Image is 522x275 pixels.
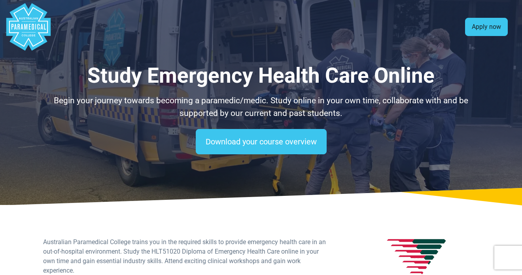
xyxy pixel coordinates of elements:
a: Apply now [465,18,508,36]
p: Begin your journey towards becoming a paramedic/medic. Study online in your own time, collaborate... [43,95,479,119]
div: Australian Paramedical College [5,3,52,51]
a: Download your course overview [196,129,327,154]
h1: Study Emergency Health Care Online [43,63,479,88]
